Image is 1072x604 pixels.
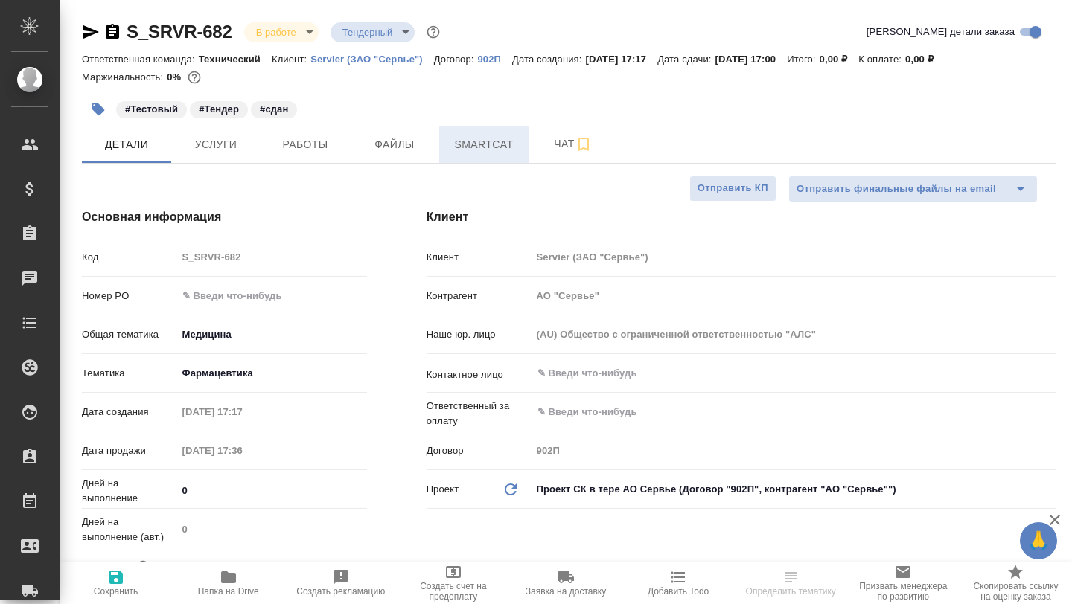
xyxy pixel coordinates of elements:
[586,54,658,65] p: [DATE] 17:17
[657,54,715,65] p: Дата сдачи:
[177,322,367,347] div: Медицина
[127,22,232,42] a: S_SRVR-682
[532,285,1056,306] input: Пустое поле
[82,515,177,544] p: Дней на выполнение (авт.)
[526,586,606,597] span: Заявка на доставку
[272,54,310,65] p: Клиент:
[1047,372,1050,375] button: Open
[82,366,177,381] p: Тематика
[820,54,859,65] p: 0,00 ₽
[648,586,709,597] span: Добавить Todo
[133,557,153,576] button: Если добавить услуги и заполнить их объемом, то дата рассчитается автоматически
[177,480,367,501] input: ✎ Введи что-нибудь
[1047,411,1050,414] button: Open
[532,440,1056,461] input: Пустое поле
[82,559,133,574] p: Дата сдачи
[787,54,819,65] p: Итого:
[427,289,532,303] p: Контрагент
[103,23,121,41] button: Скопировать ссылку
[969,581,1063,602] span: Скопировать ссылку на оценку заказа
[167,71,185,83] p: 0%
[91,135,162,154] span: Детали
[269,135,341,154] span: Работы
[244,22,319,42] div: В работе
[177,361,367,386] div: Фармацевтика
[856,581,951,602] span: Призвать менеджера по развитию
[622,562,735,604] button: Добавить Todo
[180,135,252,154] span: Услуги
[477,52,512,65] a: 902П
[424,22,443,42] button: Доп статусы указывают на важность/срочность заказа
[448,135,520,154] span: Smartcat
[858,54,905,65] p: К оплате:
[788,176,1038,202] div: split button
[1020,522,1057,559] button: 🙏
[82,93,115,126] button: Добавить тэг
[199,102,239,117] p: #Тендер
[434,54,478,65] p: Договор:
[427,399,532,428] p: Ответственный за оплату
[575,135,593,153] svg: Подписаться
[82,443,177,458] p: Дата продажи
[338,26,397,39] button: Тендерный
[797,181,996,198] span: Отправить финальные файлы на email
[260,102,288,117] p: #сдан
[512,54,585,65] p: Дата создания:
[406,581,500,602] span: Создать счет на предоплату
[185,68,204,87] button: 19889.90 RUB;
[788,176,1004,202] button: Отправить финальные файлы на email
[177,556,307,577] input: ✎ Введи что-нибудь
[847,562,960,604] button: Призвать менеджера по развитию
[477,54,512,65] p: 902П
[199,54,272,65] p: Технический
[532,324,1056,345] input: Пустое поле
[532,246,1056,268] input: Пустое поле
[427,208,1056,226] h4: Клиент
[198,586,259,597] span: Папка на Drive
[537,135,609,153] span: Чат
[509,562,622,604] button: Заявка на доставку
[960,562,1072,604] button: Скопировать ссылку на оценку заказа
[427,443,532,458] p: Договор
[427,482,459,497] p: Проект
[249,102,299,115] span: сдан
[715,54,788,65] p: [DATE] 17:00
[397,562,509,604] button: Создать счет на предоплату
[698,180,768,197] span: Отправить КП
[310,52,434,65] a: Servier (ЗАО "Сервье")
[82,208,367,226] h4: Основная информация
[746,586,836,597] span: Определить тематику
[172,562,284,604] button: Папка на Drive
[82,71,167,83] p: Маржинальность:
[310,54,434,65] p: Servier (ЗАО "Сервье")
[427,367,532,382] p: Контактное лицо
[188,102,249,115] span: Тендер
[427,250,532,265] p: Клиент
[1026,525,1051,556] span: 🙏
[82,405,177,420] p: Дата создания
[689,176,776,202] button: Отправить КП
[252,26,301,39] button: В работе
[536,403,1001,421] input: ✎ Введи что-нибудь
[177,285,367,306] input: ✎ Введи что-нибудь
[115,102,188,115] span: Тестовый
[82,54,199,65] p: Ответственная команда:
[867,25,1015,39] span: [PERSON_NAME] детали заказа
[536,364,1001,382] input: ✎ Введи что-нибудь
[177,246,367,268] input: Пустое поле
[177,518,367,540] input: Пустое поле
[296,586,385,597] span: Создать рекламацию
[94,586,138,597] span: Сохранить
[331,22,415,42] div: В работе
[532,477,1056,502] div: Проект СК в тере АО Сервье (Договор "902П", контрагент "АО "Сервье"")
[82,23,100,41] button: Скопировать ссылку для ЯМессенджера
[359,135,430,154] span: Файлы
[82,289,177,303] p: Номер PO
[905,54,945,65] p: 0,00 ₽
[284,562,397,604] button: Создать рекламацию
[82,327,177,342] p: Общая тематика
[125,102,178,117] p: #Тестовый
[427,327,532,342] p: Наше юр. лицо
[177,401,307,423] input: Пустое поле
[82,476,177,506] p: Дней на выполнение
